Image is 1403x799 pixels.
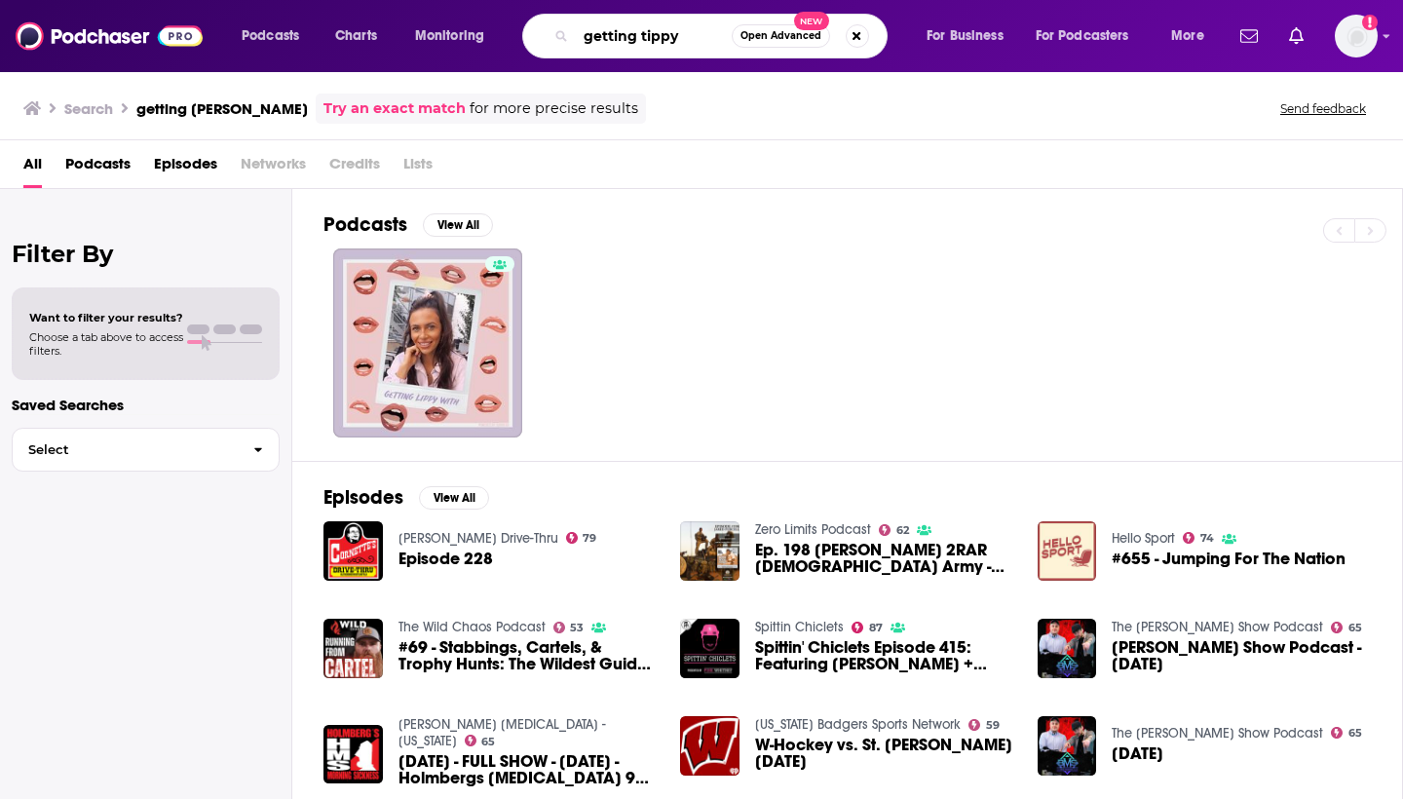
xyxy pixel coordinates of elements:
[398,753,658,786] a: 06-17-25 - FULL SHOW - TUESDAY - Holmbergs Morning Sickness 98 KUPD
[323,212,493,237] a: PodcastsView All
[680,716,739,776] img: W-Hockey vs. St. Thomas 10-28-23
[323,619,383,678] img: #69 - Stabbings, Cartels, & Trophy Hunts: The Wildest Guide You’ve Never Heard Of w/Hagan Ekker
[12,240,280,268] h2: Filter By
[323,485,489,510] a: EpisodesView All
[335,22,377,50] span: Charts
[1038,716,1097,776] img: November 16th 2022
[401,20,510,52] button: open menu
[896,526,909,535] span: 62
[403,148,433,188] span: Lists
[465,735,496,746] a: 65
[968,719,1000,731] a: 59
[1112,530,1175,547] a: Hello Sport
[1331,727,1362,739] a: 65
[1036,22,1129,50] span: For Podcasters
[228,20,324,52] button: open menu
[241,148,306,188] span: Networks
[755,542,1014,575] span: Ep. 198 [PERSON_NAME] 2RAR [DEMOGRAPHIC_DATA] Army - Host Broken Fathers Podcast
[29,330,183,358] span: Choose a tab above to access filters.
[1274,100,1372,117] button: Send feedback
[423,213,493,237] button: View All
[680,619,739,678] img: Spittin' Chiclets Episode 415: Featuring Andre Roy + Trung Phan
[242,22,299,50] span: Podcasts
[852,622,883,633] a: 87
[755,542,1014,575] a: Ep. 198 Jared Purcell 2RAR Australian Army - Host Broken Fathers Podcast
[1112,745,1163,762] span: [DATE]
[323,725,383,784] img: 06-17-25 - FULL SHOW - TUESDAY - Holmbergs Morning Sickness 98 KUPD
[415,22,484,50] span: Monitoring
[570,624,584,632] span: 53
[1112,725,1323,742] a: The Billy Madison Show Podcast
[1348,624,1362,632] span: 65
[566,532,597,544] a: 79
[583,534,596,543] span: 79
[12,396,280,414] p: Saved Searches
[323,97,466,120] a: Try an exact match
[1281,19,1311,53] a: Show notifications dropdown
[1171,22,1204,50] span: More
[755,737,1014,770] a: W-Hockey vs. St. Thomas 10-28-23
[398,639,658,672] span: #69 - Stabbings, Cartels, & Trophy Hunts: The Wildest Guide You’ve Never Heard Of w/[PERSON_NAME]
[1112,639,1371,672] a: Billy Madison Show Podcast - February, 12, 2025
[65,148,131,188] a: Podcasts
[1112,551,1346,567] a: #655 - Jumping For The Nation
[323,212,407,237] h2: Podcasts
[398,753,658,786] span: [DATE] - FULL SHOW - [DATE] - Holmbergs [MEDICAL_DATA] 98 KUPD
[398,530,558,547] a: Jim Cornette’s Drive-Thru
[1348,729,1362,738] span: 65
[755,521,871,538] a: Zero Limits Podcast
[323,521,383,581] a: Episode 228
[927,22,1004,50] span: For Business
[323,485,403,510] h2: Episodes
[1112,639,1371,672] span: [PERSON_NAME] Show Podcast - [DATE]
[1038,521,1097,581] img: #655 - Jumping For The Nation
[755,737,1014,770] span: W-Hockey vs. St. [PERSON_NAME] [DATE]
[1232,19,1266,53] a: Show notifications dropdown
[419,486,489,510] button: View All
[1157,20,1229,52] button: open menu
[398,716,606,749] a: Holmberg's Morning Sickness - Arizona
[398,619,546,635] a: The Wild Chaos Podcast
[1335,15,1378,57] button: Show profile menu
[576,20,732,52] input: Search podcasts, credits, & more...
[1112,745,1163,762] a: November 16th 2022
[398,551,493,567] a: Episode 228
[1331,622,1362,633] a: 65
[136,99,308,118] h3: getting [PERSON_NAME]
[755,716,961,733] a: Wisconsin Badgers Sports Network
[13,443,238,456] span: Select
[322,20,389,52] a: Charts
[398,639,658,672] a: #69 - Stabbings, Cartels, & Trophy Hunts: The Wildest Guide You’ve Never Heard Of w/Hagan Ekker
[1362,15,1378,30] svg: Add a profile image
[23,148,42,188] a: All
[879,524,909,536] a: 62
[680,521,739,581] a: Ep. 198 Jared Purcell 2RAR Australian Army - Host Broken Fathers Podcast
[1038,619,1097,678] img: Billy Madison Show Podcast - February, 12, 2025
[794,12,829,30] span: New
[869,624,883,632] span: 87
[12,428,280,472] button: Select
[64,99,113,118] h3: Search
[329,148,380,188] span: Credits
[553,622,585,633] a: 53
[755,619,844,635] a: Spittin Chiclets
[154,148,217,188] a: Episodes
[470,97,638,120] span: for more precise results
[1335,15,1378,57] span: Logged in as EmilyCleary
[755,639,1014,672] a: Spittin' Chiclets Episode 415: Featuring Andre Roy + Trung Phan
[732,24,830,48] button: Open AdvancedNew
[1200,534,1214,543] span: 74
[16,18,203,55] img: Podchaser - Follow, Share and Rate Podcasts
